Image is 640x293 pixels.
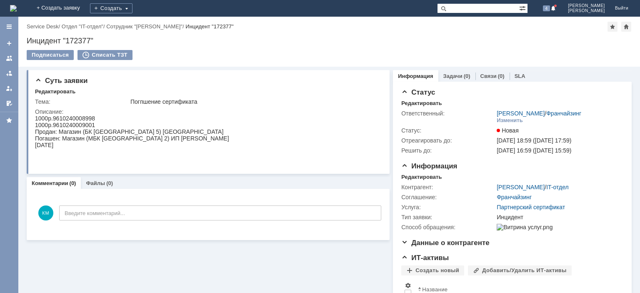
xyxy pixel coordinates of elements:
div: Инцидент "172377" [27,37,632,45]
span: [DATE] 16:59 ([DATE] 15:59) [497,147,571,154]
div: (0) [498,73,505,79]
div: (0) [464,73,470,79]
a: Связи [480,73,497,79]
div: Тема: [35,98,129,105]
a: Service Desk [27,23,59,30]
div: Изменить [497,117,523,124]
div: Решить до: [401,147,495,154]
span: Данные о контрагенте [401,239,490,247]
a: Заявки на командах [2,52,16,65]
div: Отреагировать до: [401,137,495,144]
a: [PERSON_NAME] [497,184,545,190]
span: Новая [497,127,519,134]
div: Сделать домашней страницей [621,22,631,32]
a: [PERSON_NAME] [497,110,545,117]
div: / [497,110,581,117]
a: Сотрудник "[PERSON_NAME]" [106,23,182,30]
div: Контрагент: [401,184,495,190]
span: [DATE] 18:59 ([DATE] 17:59) [497,137,571,144]
div: / [497,184,568,190]
div: Ответственный: [401,110,495,117]
span: Расширенный поиск [519,4,527,12]
span: ИТ-активы [401,254,449,262]
span: КМ [38,205,53,220]
div: Соглашение: [401,194,495,200]
a: Отдел "IT-отдел" [62,23,103,30]
div: Статус: [401,127,495,134]
div: Редактировать [35,88,75,95]
div: Способ обращения: [401,224,495,230]
div: Создать [90,3,132,13]
a: Мои заявки [2,82,16,95]
a: Комментарии [32,180,68,186]
a: Задачи [443,73,462,79]
a: Файлы [86,180,105,186]
a: Информация [398,73,433,79]
span: Суть заявки [35,77,87,85]
div: Погпшение сертификата [130,98,378,105]
span: [PERSON_NAME] [568,8,605,13]
a: Создать заявку [2,37,16,50]
div: Услуга: [401,204,495,210]
span: 4 [543,5,550,11]
div: Редактировать [401,174,442,180]
span: Информация [401,162,457,170]
a: IT-отдел [546,184,568,190]
div: Описание: [35,108,380,115]
div: (0) [70,180,76,186]
div: / [106,23,185,30]
a: Партнерский сертификат [497,204,565,210]
a: Заявки в моей ответственности [2,67,16,80]
div: Тип заявки: [401,214,495,220]
span: [PERSON_NAME] [568,3,605,8]
span: Статус [401,88,435,96]
div: / [62,23,106,30]
div: (0) [106,180,113,186]
span: Настройки [405,282,411,289]
a: Франчайзинг [546,110,581,117]
div: Инцидент [497,214,619,220]
div: / [27,23,62,30]
div: Инцидент "172377" [185,23,233,30]
img: Витрина услуг.png [497,224,552,230]
div: Редактировать [401,100,442,107]
div: Название [422,286,447,293]
a: Франчайзинг [497,194,532,200]
a: SLA [515,73,525,79]
img: logo [10,5,17,12]
div: Добавить в избранное [607,22,617,32]
a: Перейти на домашнюю страницу [10,5,17,12]
a: Мои согласования [2,97,16,110]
